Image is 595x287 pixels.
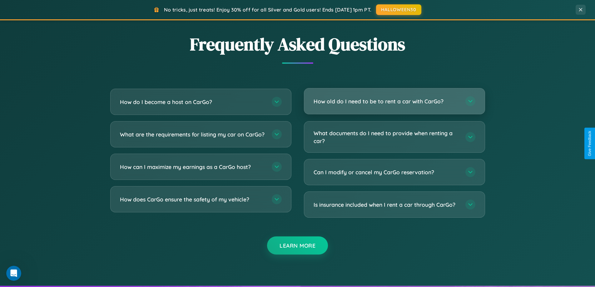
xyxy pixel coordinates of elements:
[120,195,265,203] h3: How does CarGo ensure the safety of my vehicle?
[110,32,485,56] h2: Frequently Asked Questions
[314,168,459,176] h3: Can I modify or cancel my CarGo reservation?
[314,129,459,145] h3: What documents do I need to provide when renting a car?
[120,163,265,171] h3: How can I maximize my earnings as a CarGo host?
[314,97,459,105] h3: How old do I need to be to rent a car with CarGo?
[6,266,21,281] iframe: Intercom live chat
[164,7,371,13] span: No tricks, just treats! Enjoy 30% off for all Silver and Gold users! Ends [DATE] 1pm PT.
[267,236,328,255] button: Learn More
[120,98,265,106] h3: How do I become a host on CarGo?
[120,131,265,138] h3: What are the requirements for listing my car on CarGo?
[376,4,421,15] button: HALLOWEEN30
[314,201,459,209] h3: Is insurance included when I rent a car through CarGo?
[588,131,592,156] div: Give Feedback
